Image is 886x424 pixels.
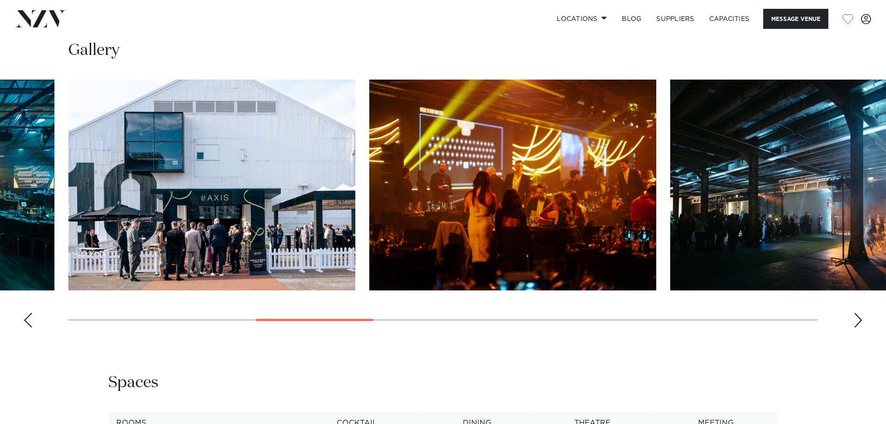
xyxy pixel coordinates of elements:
img: nzv-logo.png [15,10,66,27]
button: Message Venue [763,9,828,29]
swiper-slide: 6 / 16 [369,80,656,290]
h2: Gallery [68,40,120,61]
swiper-slide: 5 / 16 [68,80,355,290]
a: BLOG [614,9,649,29]
a: Locations [549,9,614,29]
a: SUPPLIERS [649,9,701,29]
h2: Spaces [108,372,159,393]
a: Capacities [702,9,757,29]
